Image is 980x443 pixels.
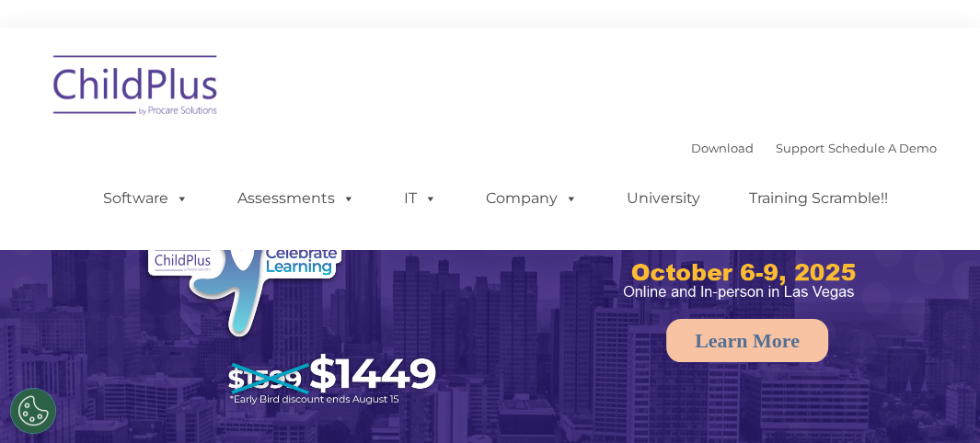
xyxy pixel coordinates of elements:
a: IT [386,180,455,217]
a: Learn More [666,319,828,362]
a: Support [776,141,824,155]
a: Training Scramble!! [731,180,906,217]
button: Cookies Settings [10,388,56,434]
a: Assessments [219,180,374,217]
a: Schedule A Demo [828,141,937,155]
img: ChildPlus by Procare Solutions [44,42,228,134]
a: University [608,180,719,217]
a: Software [85,180,207,217]
a: Download [691,141,754,155]
font: | [691,141,937,155]
a: Company [467,180,596,217]
iframe: Chat Widget [888,355,980,443]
